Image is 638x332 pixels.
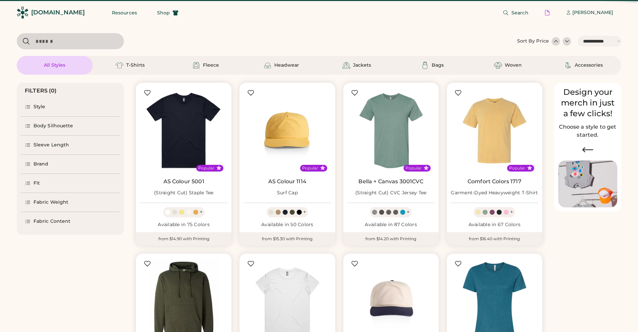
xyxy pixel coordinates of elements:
div: FILTERS (0) [25,87,57,95]
div: Style [33,104,46,110]
div: Body Silhouette [33,123,73,129]
div: (Straight Cut) Staple Tee [154,190,213,196]
div: from $16.40 with Printing [447,232,542,246]
div: Available in 67 Colors [451,221,538,228]
img: Rendered Logo - Screens [17,7,28,18]
div: Surf Cap [277,190,298,196]
div: Popular [302,165,318,171]
div: [DOMAIN_NAME] [31,8,85,17]
div: Bags [432,62,444,69]
img: Image of Lisa Congdon Eye Print on T-Shirt and Hat [558,160,617,208]
img: Comfort Colors 1717 Garment-Dyed Heavyweight T-Shirt [451,87,538,174]
div: + [407,208,410,216]
img: AS Colour 5001 (Straight Cut) Staple Tee [140,87,227,174]
button: Popular Style [424,165,429,171]
div: Sleeve Length [33,142,69,148]
img: Woven Icon [494,61,502,69]
div: + [200,208,203,216]
div: Headwear [274,62,299,69]
div: + [303,208,306,216]
div: Fabric Weight [33,199,68,206]
img: Headwear Icon [264,61,272,69]
div: Fit [33,180,40,187]
div: from $15.30 with Printing [239,232,335,246]
div: Popular [509,165,525,171]
a: Comfort Colors 1717 [468,178,521,185]
div: Available in 75 Colors [140,221,227,228]
div: Fleece [203,62,219,69]
a: Bella + Canvas 3001CVC [358,178,423,185]
img: Bags Icon [421,61,429,69]
button: Search [495,6,537,19]
h2: Choose a style to get started. [558,123,617,139]
img: BELLA + CANVAS 3001CVC (Straight Cut) CVC Jersey Tee [347,87,435,174]
img: Accessories Icon [564,61,572,69]
div: Accessories [575,62,603,69]
div: Available in 50 Colors [243,221,331,228]
div: [PERSON_NAME] [572,9,613,16]
button: Resources [104,6,145,19]
div: Garment-Dyed Heavyweight T-Shirt [451,190,538,196]
div: All Styles [44,62,65,69]
div: Brand [33,161,49,168]
div: Fabric Content [33,218,70,225]
a: AS Colour 1114 [268,178,306,185]
button: Popular Style [320,165,325,171]
div: from $14.90 with Printing [136,232,231,246]
div: T-Shirts [126,62,145,69]
div: Woven [505,62,522,69]
img: Fleece Icon [192,61,200,69]
div: Popular [198,165,214,171]
div: Popular [406,165,422,171]
button: Popular Style [527,165,532,171]
div: from $14.20 with Printing [343,232,439,246]
div: (Straight Cut) CVC Jersey Tee [355,190,426,196]
div: + [510,208,513,216]
button: Shop [149,6,187,19]
div: Available in 87 Colors [347,221,435,228]
button: Popular Style [216,165,221,171]
div: Sort By Price [517,38,549,45]
img: Jackets Icon [342,61,350,69]
div: Jackets [353,62,371,69]
img: T-Shirts Icon [116,61,124,69]
span: Shop [157,10,170,15]
span: Search [511,10,528,15]
img: AS Colour 1114 Surf Cap [243,87,331,174]
div: Design your merch in just a few clicks! [558,87,617,119]
a: AS Colour 5001 [163,178,204,185]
